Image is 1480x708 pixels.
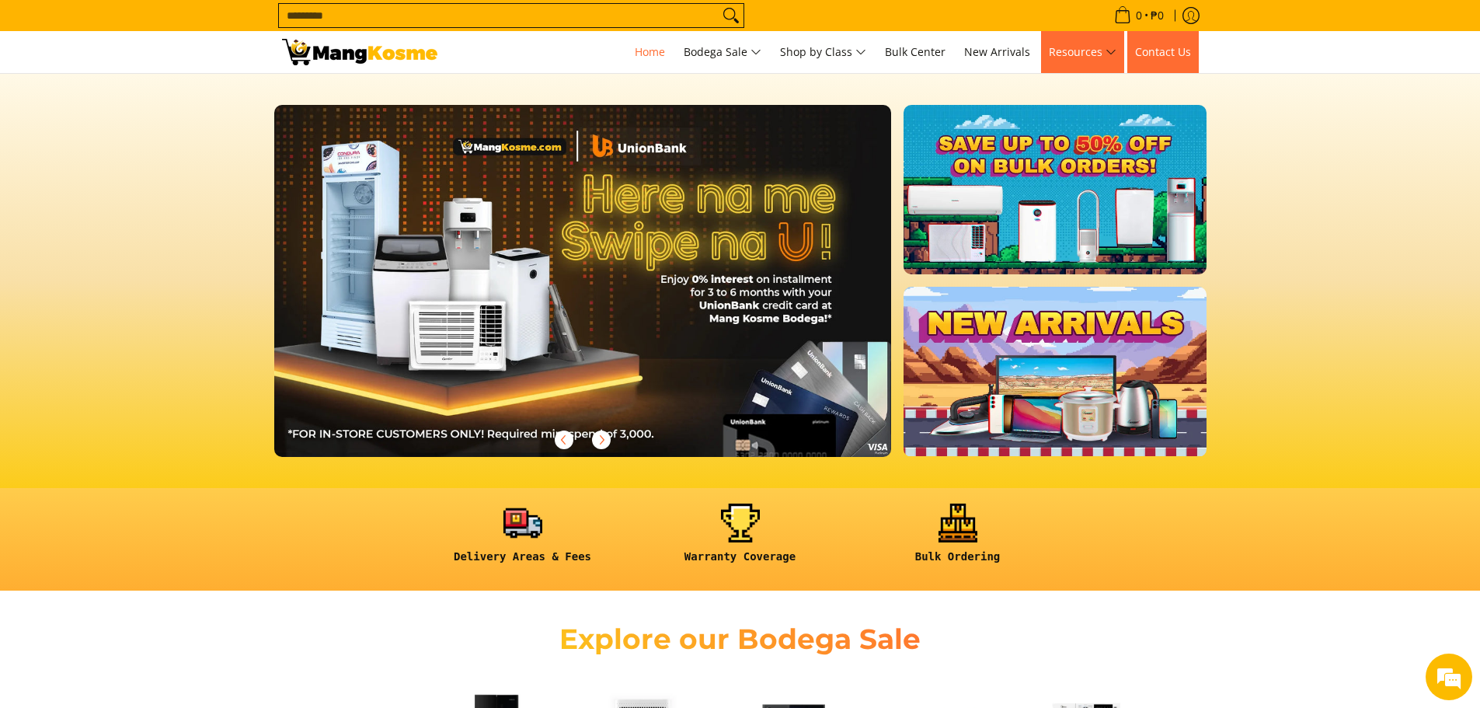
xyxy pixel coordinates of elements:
[422,504,624,576] a: <h6><strong>Delivery Areas & Fees</strong></h6>
[1049,43,1116,62] span: Resources
[627,31,673,73] a: Home
[453,31,1199,73] nav: Main Menu
[547,423,581,457] button: Previous
[684,43,761,62] span: Bodega Sale
[877,31,953,73] a: Bulk Center
[1135,44,1191,59] span: Contact Us
[1148,10,1166,21] span: ₱0
[274,105,892,457] img: 061125 mk unionbank 1510x861 rev 5
[780,43,866,62] span: Shop by Class
[772,31,874,73] a: Shop by Class
[1134,10,1144,21] span: 0
[1041,31,1124,73] a: Resources
[639,504,841,576] a: <h6><strong>Warranty Coverage</strong></h6>
[964,44,1030,59] span: New Arrivals
[956,31,1038,73] a: New Arrivals
[584,423,618,457] button: Next
[885,44,945,59] span: Bulk Center
[282,39,437,65] img: Mang Kosme: Your Home Appliances Warehouse Sale Partner!
[1109,7,1168,24] span: •
[635,44,665,59] span: Home
[1127,31,1199,73] a: Contact Us
[719,4,743,27] button: Search
[857,504,1059,576] a: <h6><strong>Bulk Ordering</strong></h6>
[676,31,769,73] a: Bodega Sale
[515,622,966,657] h2: Explore our Bodega Sale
